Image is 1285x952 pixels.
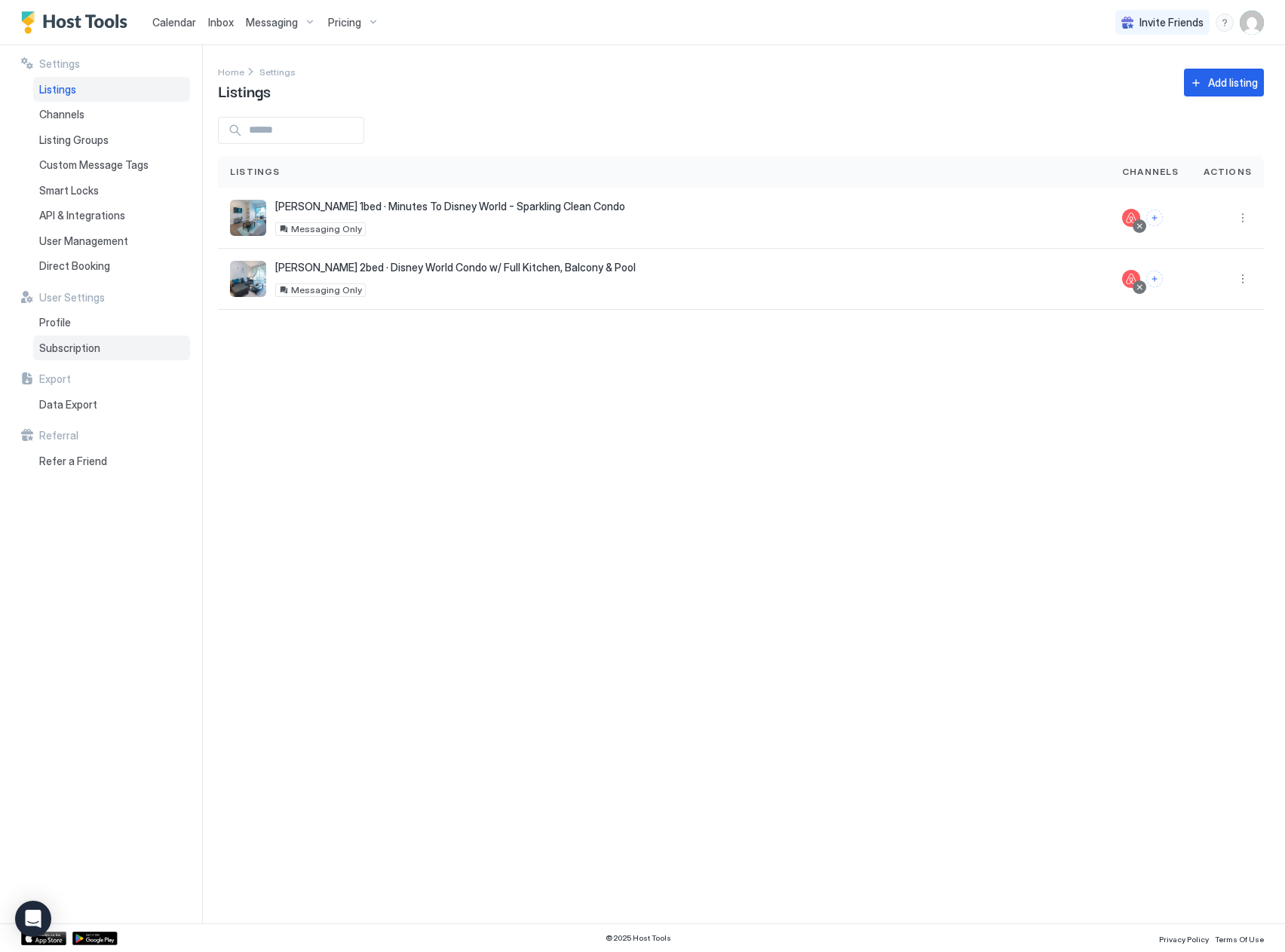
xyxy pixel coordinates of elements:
span: Direct Booking [39,259,110,273]
span: Terms Of Use [1215,935,1264,944]
a: Custom Message Tags [33,152,190,178]
a: Listing Groups [33,127,190,153]
button: Connect channels [1146,271,1163,287]
span: Privacy Policy [1159,935,1209,944]
a: Terms Of Use [1215,930,1264,946]
span: Invite Friends [1139,16,1204,29]
span: Export [39,372,71,386]
a: Direct Booking [33,253,190,279]
span: Settings [259,66,296,78]
div: menu [1234,270,1252,288]
input: Input Field [243,118,363,143]
span: Profile [39,316,71,329]
a: Subscription [33,335,190,361]
a: Privacy Policy [1159,930,1209,946]
span: Listings [230,165,281,179]
button: Connect channels [1146,210,1163,226]
span: Listing Groups [39,133,109,147]
span: Smart Locks [39,184,99,197]
a: Listings [33,77,190,103]
span: Custom Message Tags [39,158,149,172]
a: Calendar [152,14,196,30]
span: Referral [39,429,78,442]
span: User Management [39,234,128,248]
button: More options [1234,270,1252,288]
span: Inbox [208,16,234,29]
a: Home [218,63,244,79]
div: listing image [230,200,266,236]
span: Messaging [246,16,298,29]
span: Listings [39,83,76,96]
div: Breadcrumb [259,63,296,79]
a: User Management [33,228,190,254]
span: Channels [1122,165,1179,179]
span: User Settings [39,291,105,305]
div: menu [1234,209,1252,227]
a: Channels [33,102,190,127]
a: Profile [33,310,190,335]
span: Refer a Friend [39,455,107,468]
div: Breadcrumb [218,63,244,79]
span: Actions [1204,165,1252,179]
a: API & Integrations [33,203,190,228]
span: Home [218,66,244,78]
button: Add listing [1184,69,1264,96]
a: App Store [21,932,66,945]
div: listing image [230,261,266,297]
div: User profile [1240,11,1264,35]
span: Pricing [328,16,361,29]
span: Subscription [39,341,100,355]
div: menu [1216,14,1234,32]
span: Channels [39,108,84,121]
span: Settings [39,57,80,71]
a: Inbox [208,14,234,30]
span: [PERSON_NAME] 1bed · Minutes To Disney World - Sparkling Clean Condo [275,200,625,213]
span: Listings [218,79,271,102]
a: Google Play Store [72,932,118,945]
a: Data Export [33,392,190,418]
button: More options [1234,209,1252,227]
a: Settings [259,63,296,79]
a: Refer a Friend [33,448,190,474]
a: Host Tools Logo [21,11,134,34]
span: API & Integrations [39,209,125,222]
a: Smart Locks [33,178,190,204]
span: Data Export [39,398,97,412]
span: © 2025 Host Tools [606,933,671,943]
span: [PERSON_NAME] 2bed · Disney World Condo w/ Full Kitchen, Balcony & Pool [275,261,636,274]
span: Calendar [152,16,196,29]
div: Add listing [1208,75,1258,90]
div: Open Intercom Messenger [15,901,51,937]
